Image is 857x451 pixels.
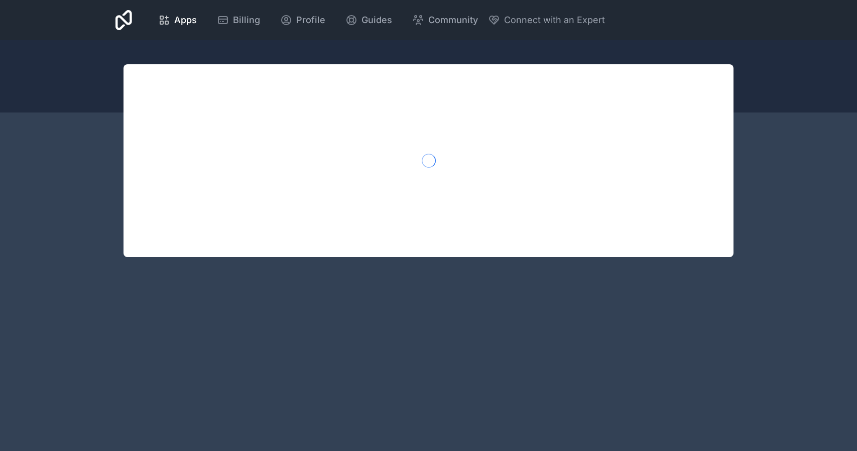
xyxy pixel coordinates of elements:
a: Profile [272,9,333,31]
span: Community [428,13,478,27]
button: Connect with an Expert [488,13,605,27]
a: Apps [150,9,205,31]
span: Guides [361,13,392,27]
a: Billing [209,9,268,31]
a: Guides [337,9,400,31]
span: Connect with an Expert [504,13,605,27]
span: Billing [233,13,260,27]
span: Profile [296,13,325,27]
a: Community [404,9,486,31]
span: Apps [174,13,197,27]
